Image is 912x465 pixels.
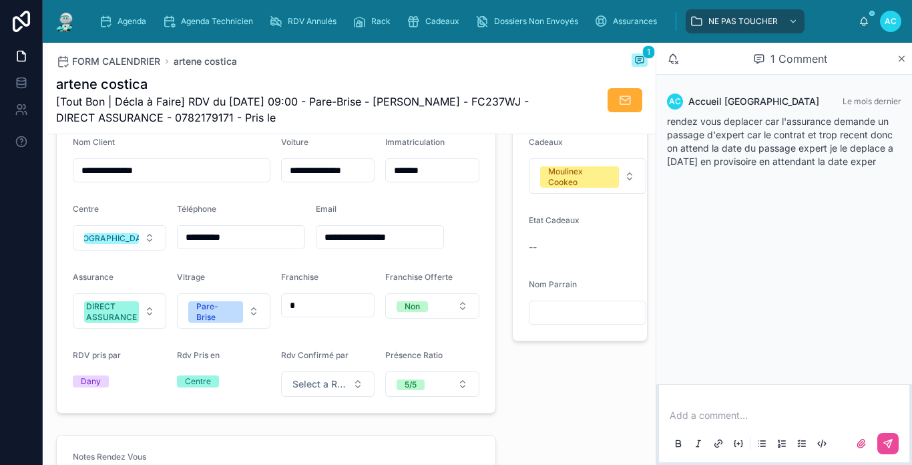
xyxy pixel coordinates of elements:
span: Accueil [GEOGRAPHIC_DATA] [688,95,819,108]
span: Rdv Pris en [177,350,220,360]
span: AC [669,96,681,107]
span: 1 [642,45,655,59]
span: -- [529,241,537,254]
button: Select Button [73,225,166,251]
a: Dossiers Non Envoyés [471,9,588,33]
span: Centre [73,204,99,214]
div: DIRECT ASSURANCE [86,301,137,323]
a: Agenda Technicien [158,9,262,33]
button: 1 [632,53,648,69]
button: Select Button [177,293,270,329]
span: Assurances [613,16,657,27]
a: artene costica [174,55,237,68]
div: scrollable content [88,7,859,36]
span: Immatriculation [385,137,445,147]
span: RDV pris par [73,350,121,360]
span: Téléphone [177,204,216,214]
span: Agenda Technicien [181,16,253,27]
span: Select a Rdv Confirmé par [292,377,347,391]
span: NE PAS TOUCHER [708,16,778,27]
button: Select Button [281,371,375,397]
button: Select Button [385,371,479,397]
div: Dany [81,375,101,387]
span: rendez vous deplacer car l'assurance demande un passage d'expert car le contrat et trop recent do... [667,116,893,167]
span: Etat Cadeaux [529,215,580,225]
div: 5/5 [405,379,417,390]
span: Le mois dernier [843,96,901,106]
span: Notes Rendez Vous [73,452,146,462]
span: Franchise [281,272,318,282]
div: [GEOGRAPHIC_DATA] [69,233,154,244]
div: Centre [185,375,211,387]
span: RDV Annulés [288,16,336,27]
span: Nom Client [73,137,115,147]
div: Pare-Brise [196,301,235,323]
span: Email [316,204,336,214]
button: Select Button [529,158,646,194]
a: Agenda [95,9,156,33]
span: Vitrage [177,272,205,282]
span: Présence Ratio [385,350,443,360]
div: Moulinex Cookeo [548,166,611,188]
a: FORM CALENDRIER [56,55,160,68]
span: Nom Parrain [529,279,577,289]
span: Dossiers Non Envoyés [494,16,578,27]
span: Cadeaux [425,16,459,27]
span: FORM CALENDRIER [72,55,160,68]
span: Rack [371,16,391,27]
button: Select Button [385,293,479,319]
span: Assurance [73,272,113,282]
a: Rack [349,9,400,33]
span: Franchise Offerte [385,272,453,282]
a: Cadeaux [403,9,469,33]
span: Voiture [281,137,308,147]
a: RDV Annulés [265,9,346,33]
span: Agenda [118,16,146,27]
span: 1 Comment [770,51,827,67]
span: Cadeaux [529,137,563,147]
button: Select Button [73,293,166,329]
h1: artene costica [56,75,547,94]
span: [Tout Bon | Décla à Faire] RDV du [DATE] 09:00 - Pare-Brise - [PERSON_NAME] - FC237WJ - DIRECT AS... [56,94,547,126]
a: NE PAS TOUCHER [686,9,805,33]
div: Non [405,301,420,312]
a: Assurances [590,9,666,33]
span: AC [885,16,897,27]
img: App logo [53,11,77,32]
span: Rdv Confirmé par [281,350,349,360]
